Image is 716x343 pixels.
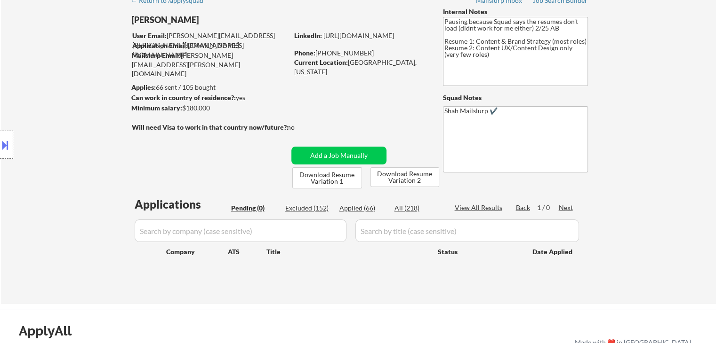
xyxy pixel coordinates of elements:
[292,167,362,188] button: Download Resume Variation 1
[132,51,288,78] div: [PERSON_NAME][EMAIL_ADDRESS][PERSON_NAME][DOMAIN_NAME]
[294,49,315,57] strong: Phone:
[231,203,278,213] div: Pending (0)
[355,219,579,242] input: Search by title (case sensitive)
[135,219,346,242] input: Search by company (case sensitive)
[132,31,288,49] div: [PERSON_NAME][EMAIL_ADDRESS][PERSON_NAME][DOMAIN_NAME]
[532,247,574,257] div: Date Applied
[166,247,228,257] div: Company
[370,167,439,187] button: Download Resume Variation 2
[323,31,394,39] a: [URL][DOMAIN_NAME]
[455,203,505,212] div: View All Results
[132,51,181,59] strong: Mailslurp Email:
[443,93,588,102] div: Squad Notes
[339,203,386,213] div: Applied (66)
[132,41,188,49] strong: Application Email:
[438,243,519,260] div: Status
[294,31,322,39] strong: LinkedIn:
[285,203,332,213] div: Excluded (152)
[131,93,285,102] div: yes
[294,58,427,76] div: [GEOGRAPHIC_DATA], [US_STATE]
[516,203,531,212] div: Back
[294,58,348,66] strong: Current Location:
[559,203,574,212] div: Next
[394,203,442,213] div: All (218)
[131,83,288,92] div: 66 sent / 105 bought
[131,94,236,101] strong: Can work in country of residence?:
[443,7,588,16] div: Internal Notes
[19,323,82,339] div: ApplyAll
[131,103,288,113] div: $180,000
[132,123,289,131] strong: Will need Visa to work in that country now/future?:
[132,14,325,26] div: [PERSON_NAME]
[537,203,559,212] div: 1 / 0
[228,247,266,257] div: ATS
[132,31,167,39] strong: User Email:
[135,199,228,210] div: Applications
[132,41,288,59] div: [EMAIL_ADDRESS][DOMAIN_NAME]
[266,247,429,257] div: Title
[287,123,314,132] div: no
[291,147,386,164] button: Add a Job Manually
[294,48,427,58] div: [PHONE_NUMBER]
